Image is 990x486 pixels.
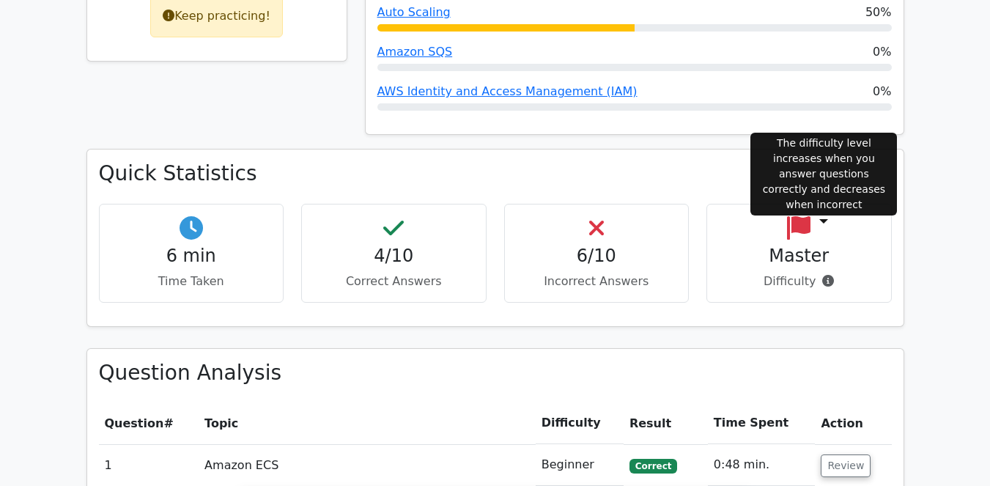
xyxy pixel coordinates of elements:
[865,4,892,21] span: 50%
[199,444,536,486] td: Amazon ECS
[314,273,474,290] p: Correct Answers
[536,402,624,444] th: Difficulty
[708,444,816,486] td: 0:48 min.
[517,246,677,267] h4: 6/10
[536,444,624,486] td: Beginner
[377,5,451,19] a: Auto Scaling
[105,416,164,430] span: Question
[719,273,879,290] p: Difficulty
[873,43,891,61] span: 0%
[629,459,677,474] span: Correct
[708,402,816,444] th: Time Spent
[750,133,897,216] div: The difficulty level increases when you answer questions correctly and decreases when incorrect
[815,402,891,444] th: Action
[314,246,474,267] h4: 4/10
[624,402,708,444] th: Result
[111,273,272,290] p: Time Taken
[873,83,891,100] span: 0%
[99,161,892,186] h3: Quick Statistics
[99,402,199,444] th: #
[99,361,892,386] h3: Question Analysis
[719,246,879,267] h4: Master
[377,45,453,59] a: Amazon SQS
[99,444,199,486] td: 1
[821,454,871,477] button: Review
[111,246,272,267] h4: 6 min
[377,84,638,98] a: AWS Identity and Access Management (IAM)
[199,402,536,444] th: Topic
[517,273,677,290] p: Incorrect Answers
